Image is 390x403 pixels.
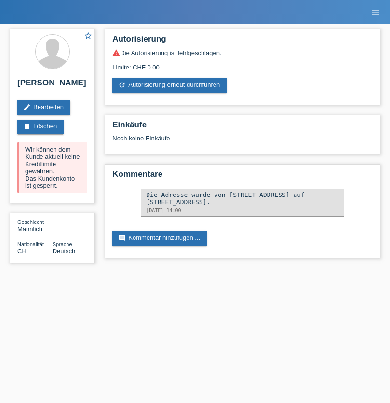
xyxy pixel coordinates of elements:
i: star_border [84,31,93,40]
div: Limite: CHF 0.00 [112,56,373,71]
i: comment [118,234,126,242]
h2: Autorisierung [112,34,373,49]
div: Wir können dem Kunde aktuell keine Kreditlimite gewähren. Das Kundenkonto ist gesperrt. [17,142,87,193]
h2: Einkäufe [112,120,373,135]
div: Die Adresse wurde von [STREET_ADDRESS] auf [STREET_ADDRESS]. [146,191,339,206]
span: Deutsch [53,248,76,255]
i: delete [23,123,31,130]
i: warning [112,49,120,56]
div: [DATE] 14:00 [146,208,339,213]
div: Die Autorisierung ist fehlgeschlagen. [112,49,373,56]
a: commentKommentar hinzufügen ... [112,231,207,246]
a: deleteLöschen [17,120,64,134]
span: Sprache [53,241,72,247]
h2: [PERSON_NAME] [17,78,87,93]
div: Noch keine Einkäufe [112,135,373,149]
h2: Kommentare [112,169,373,184]
a: menu [366,9,385,15]
span: Geschlecht [17,219,44,225]
a: refreshAutorisierung erneut durchführen [112,78,227,93]
a: editBearbeiten [17,100,70,115]
a: star_border [84,31,93,42]
i: edit [23,103,31,111]
div: Männlich [17,218,53,233]
span: Schweiz [17,248,27,255]
i: refresh [118,81,126,89]
i: menu [371,8,380,17]
span: Nationalität [17,241,44,247]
